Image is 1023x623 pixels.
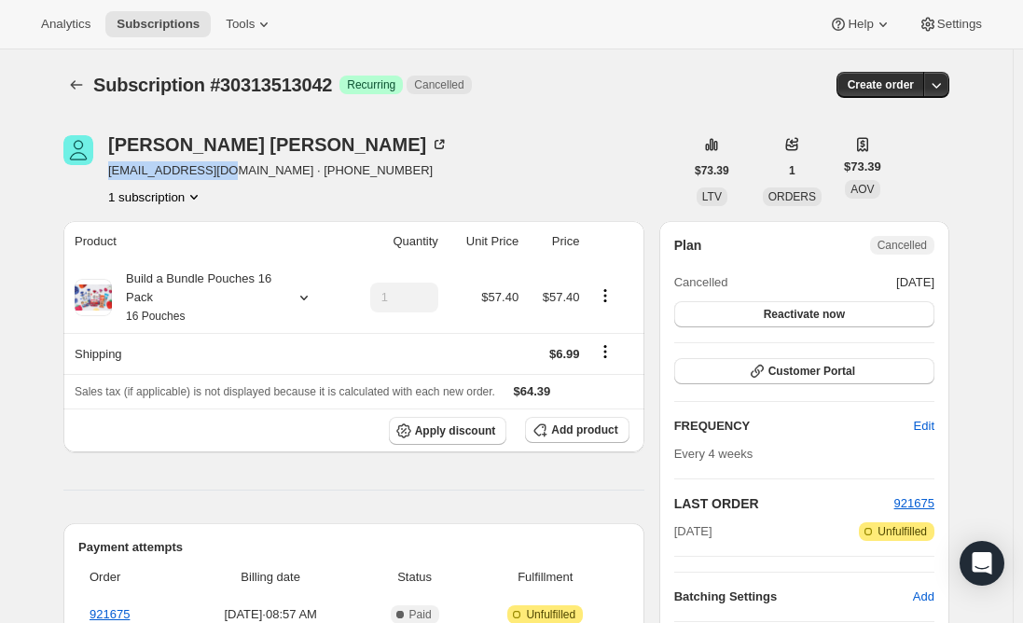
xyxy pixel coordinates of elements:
button: 1 [778,158,807,184]
th: Unit Price [444,221,524,262]
span: LTV [702,190,722,203]
span: AOV [850,183,874,196]
span: $57.40 [543,290,580,304]
span: Cancelled [674,273,728,292]
span: Create order [848,77,914,92]
button: Customer Portal [674,358,934,384]
button: 921675 [894,494,934,513]
th: Order [78,557,179,598]
span: $73.39 [844,158,881,176]
span: Unfulfilled [526,607,575,622]
span: Analytics [41,17,90,32]
span: Fulfillment [473,568,618,587]
span: $73.39 [695,163,729,178]
span: Add [913,588,934,606]
span: Sales tax (if applicable) is not displayed because it is calculated with each new order. [75,385,495,398]
div: [PERSON_NAME] [PERSON_NAME] [108,135,449,154]
span: Reactivate now [764,307,845,322]
h6: Batching Settings [674,588,913,606]
span: Help [848,17,873,32]
button: Help [818,11,903,37]
span: Tools [226,17,255,32]
span: Add product [551,422,617,437]
div: Open Intercom Messenger [960,541,1004,586]
button: $73.39 [684,158,740,184]
th: Product [63,221,344,262]
button: Tools [214,11,284,37]
span: [DATE] [674,522,712,541]
button: Settings [907,11,993,37]
button: Subscriptions [105,11,211,37]
th: Price [524,221,585,262]
button: Analytics [30,11,102,37]
button: Edit [903,411,946,441]
h2: FREQUENCY [674,417,914,436]
a: 921675 [894,496,934,510]
button: Add product [525,417,629,443]
span: Subscriptions [117,17,200,32]
button: Add [902,582,946,612]
span: Customer Portal [768,364,855,379]
span: Status [367,568,462,587]
h2: Payment attempts [78,538,629,557]
span: Every 4 weeks [674,447,753,461]
span: [DATE] [896,273,934,292]
span: Cancelled [414,77,463,92]
span: Edit [914,417,934,436]
button: Shipping actions [590,341,620,362]
h2: LAST ORDER [674,494,894,513]
button: Create order [836,72,925,98]
th: Quantity [344,221,444,262]
button: Reactivate now [674,301,934,327]
span: Renee Lanza [63,135,93,165]
span: Subscription #30313513042 [93,75,332,95]
span: $57.40 [481,290,518,304]
button: Product actions [108,187,203,206]
div: Build a Bundle Pouches 16 Pack [112,270,280,325]
span: ORDERS [768,190,816,203]
span: Billing date [185,568,356,587]
a: 921675 [90,607,130,621]
span: Cancelled [878,238,927,253]
button: Subscriptions [63,72,90,98]
span: Recurring [347,77,395,92]
small: 16 Pouches [126,310,185,323]
th: Shipping [63,333,344,374]
h2: Plan [674,236,702,255]
button: Apply discount [389,417,507,445]
span: 1 [789,163,795,178]
span: Paid [409,607,432,622]
span: [EMAIL_ADDRESS][DOMAIN_NAME] · [PHONE_NUMBER] [108,161,449,180]
span: Settings [937,17,982,32]
span: Unfulfilled [878,524,927,539]
button: Product actions [590,285,620,306]
span: Apply discount [415,423,496,438]
span: $6.99 [549,347,580,361]
span: $64.39 [514,384,551,398]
